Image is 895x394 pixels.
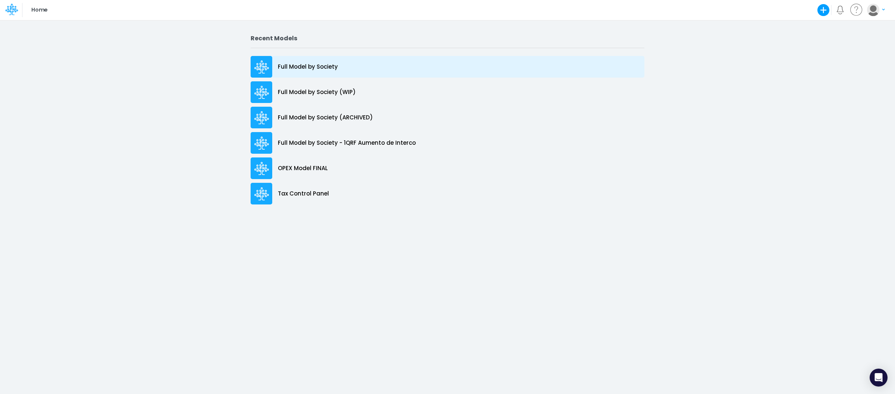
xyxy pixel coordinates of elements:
a: Tax Control Panel [251,181,644,206]
a: Full Model by Society (WIP) [251,79,644,105]
p: Full Model by Society - 1QRF Aumento de Interco [278,139,416,147]
a: OPEX Model FINAL [251,156,644,181]
div: Open Intercom Messenger [870,369,888,387]
a: Full Model by Society - 1QRF Aumento de Interco [251,130,644,156]
p: Home [31,6,47,14]
p: Full Model by Society (WIP) [278,88,356,97]
p: Full Model by Society [278,63,338,71]
a: Full Model by Society [251,54,644,79]
a: Notifications [836,6,844,14]
p: OPEX Model FINAL [278,164,328,173]
p: Full Model by Society (ARCHIVED) [278,113,373,122]
p: Tax Control Panel [278,190,329,198]
a: Full Model by Society (ARCHIVED) [251,105,644,130]
h2: Recent Models [251,35,644,42]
